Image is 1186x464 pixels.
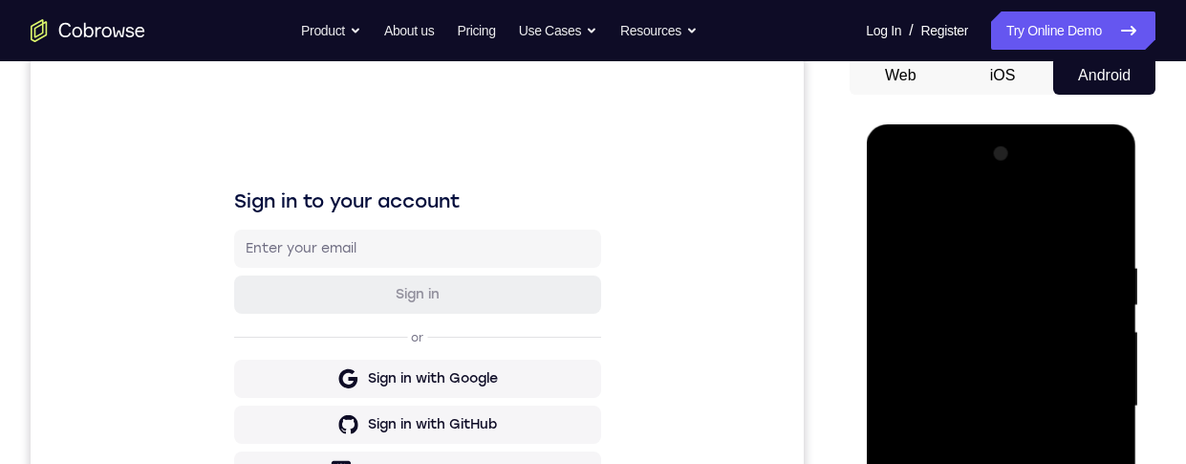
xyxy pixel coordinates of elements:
button: Sign in with Google [204,303,571,342]
button: Sign in with GitHub [204,349,571,387]
div: Sign in with GitHub [337,359,466,378]
button: iOS [952,56,1054,95]
button: Sign in [204,219,571,257]
button: Resources [620,11,698,50]
span: / [909,19,913,42]
button: Web [850,56,952,95]
button: Use Cases [519,11,597,50]
button: Product [301,11,361,50]
button: Sign in with Intercom [204,395,571,433]
div: Sign in with Intercom [330,405,474,424]
a: Pricing [457,11,495,50]
p: or [377,274,397,289]
a: Go to the home page [31,19,145,42]
h1: Sign in to your account [204,131,571,158]
input: Enter your email [215,183,559,202]
button: Android [1053,56,1155,95]
a: Log In [866,11,901,50]
a: Try Online Demo [991,11,1155,50]
a: Register [921,11,968,50]
a: About us [384,11,434,50]
div: Sign in with Google [337,313,467,332]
